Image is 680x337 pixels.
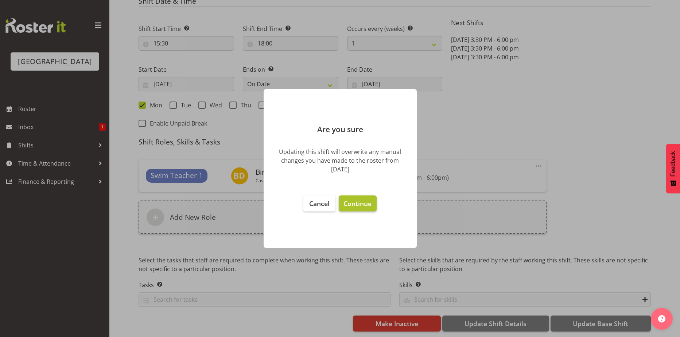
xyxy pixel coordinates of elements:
img: help-xxl-2.png [658,315,665,322]
div: Updating this shift will overwrite any manual changes you have made to the roster from [DATE] [275,147,406,174]
button: Continue [339,195,376,211]
span: Continue [343,199,372,208]
span: Feedback [670,151,676,177]
button: Cancel [303,195,335,211]
button: Feedback - Show survey [666,144,680,193]
span: Cancel [309,199,330,208]
p: Are you sure [271,126,409,133]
